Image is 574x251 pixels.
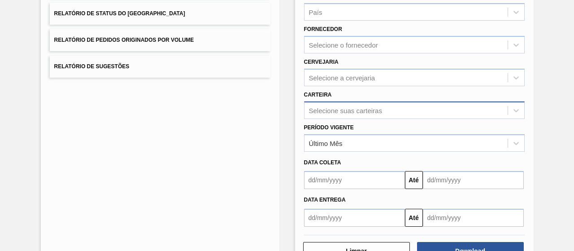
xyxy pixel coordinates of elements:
[54,10,185,17] span: Relatório de Status do [GEOGRAPHIC_DATA]
[304,26,342,32] label: Fornecedor
[304,59,339,65] label: Cervejaria
[304,209,405,227] input: dd/mm/yyyy
[304,92,332,98] label: Carteira
[54,37,194,43] span: Relatório de Pedidos Originados por Volume
[423,171,524,189] input: dd/mm/yyyy
[309,41,378,49] div: Selecione o fornecedor
[405,209,423,227] button: Até
[423,209,524,227] input: dd/mm/yyyy
[309,106,382,114] div: Selecione suas carteiras
[50,56,270,78] button: Relatório de Sugestões
[405,171,423,189] button: Até
[304,159,341,166] span: Data coleta
[50,29,270,51] button: Relatório de Pedidos Originados por Volume
[50,3,270,25] button: Relatório de Status do [GEOGRAPHIC_DATA]
[309,9,322,16] div: País
[309,74,375,81] div: Selecione a cervejaria
[304,124,354,131] label: Período Vigente
[304,171,405,189] input: dd/mm/yyyy
[54,63,130,70] span: Relatório de Sugestões
[304,197,346,203] span: Data entrega
[309,139,343,147] div: Último Mês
